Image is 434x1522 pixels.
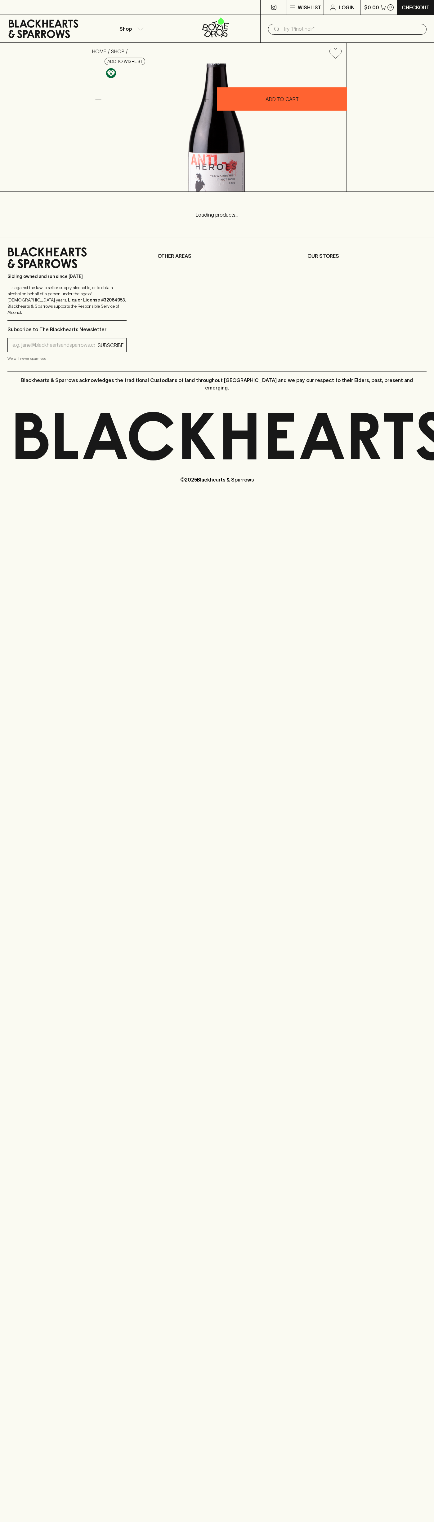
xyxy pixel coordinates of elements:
[119,25,132,33] p: Shop
[106,68,116,78] img: Vegan
[12,340,95,350] input: e.g. jane@blackheartsandsparrows.com.au
[92,49,106,54] a: HOME
[68,297,125,302] strong: Liquor License #32064953
[105,58,145,65] button: Add to wishlist
[402,4,430,11] p: Checkout
[7,284,127,315] p: It is against the law to sell or supply alcohol to, or to obtain alcohol on behalf of a person un...
[87,64,347,191] img: 40535.png
[12,376,422,391] p: Blackhearts & Sparrows acknowledges the traditional Custodians of land throughout [GEOGRAPHIC_DAT...
[87,4,92,11] p: ⠀
[7,355,127,362] p: We will never spam you
[98,341,124,349] p: SUBSCRIBE
[6,211,428,218] p: Loading products...
[389,6,392,9] p: 0
[307,252,427,260] p: OUR STORES
[339,4,355,11] p: Login
[298,4,321,11] p: Wishlist
[105,67,118,80] a: Made without the use of any animal products.
[7,273,127,279] p: Sibling owned and run since [DATE]
[95,338,126,352] button: SUBSCRIBE
[87,15,174,42] button: Shop
[364,4,379,11] p: $0.00
[217,87,347,111] button: ADD TO CART
[111,49,124,54] a: SHOP
[7,326,127,333] p: Subscribe to The Blackhearts Newsletter
[327,45,344,61] button: Add to wishlist
[158,252,277,260] p: OTHER AREAS
[283,24,422,34] input: Try "Pinot noir"
[266,95,299,103] p: ADD TO CART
